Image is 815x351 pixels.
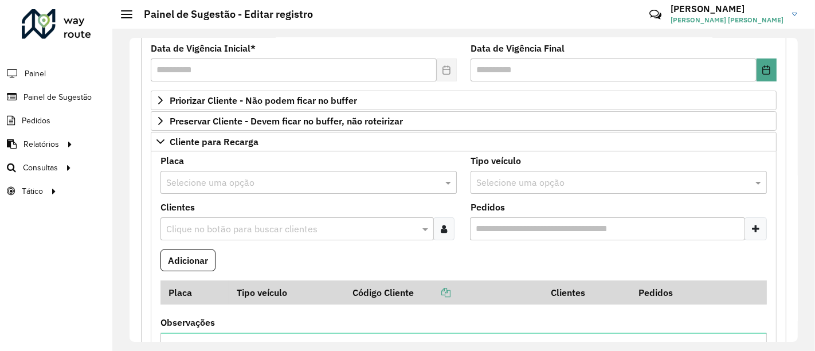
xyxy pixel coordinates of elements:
[23,138,59,150] span: Relatórios
[170,96,357,105] span: Priorizar Cliente - Não podem ficar no buffer
[170,116,403,126] span: Preservar Cliente - Devem ficar no buffer, não roteirizar
[132,8,313,21] h2: Painel de Sugestão - Editar registro
[151,41,256,55] label: Data de Vigência Inicial
[25,68,46,80] span: Painel
[757,58,777,81] button: Choose Date
[151,111,777,131] a: Preservar Cliente - Devem ficar no buffer, não roteirizar
[22,115,50,127] span: Pedidos
[630,280,718,305] th: Pedidos
[23,162,58,174] span: Consultas
[344,280,543,305] th: Código Cliente
[229,280,344,305] th: Tipo veículo
[414,287,450,298] a: Copiar
[643,2,668,27] a: Contato Rápido
[160,200,195,214] label: Clientes
[671,15,783,25] span: [PERSON_NAME] [PERSON_NAME]
[471,41,565,55] label: Data de Vigência Final
[160,315,215,329] label: Observações
[170,137,258,146] span: Cliente para Recarga
[22,185,43,197] span: Tático
[160,249,215,271] button: Adicionar
[671,3,783,14] h3: [PERSON_NAME]
[471,154,521,167] label: Tipo veículo
[160,280,229,305] th: Placa
[160,154,184,167] label: Placa
[151,91,777,110] a: Priorizar Cliente - Não podem ficar no buffer
[543,280,631,305] th: Clientes
[23,91,92,103] span: Painel de Sugestão
[471,200,505,214] label: Pedidos
[151,132,777,151] a: Cliente para Recarga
